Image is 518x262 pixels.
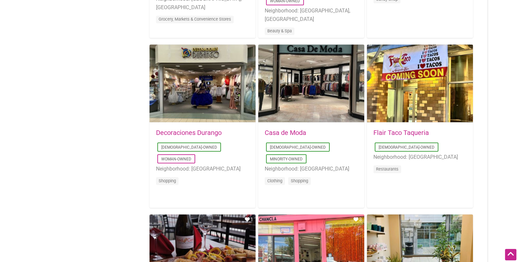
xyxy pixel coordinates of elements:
div: Scroll Back to Top [505,249,516,260]
li: Neighborhood: [GEOGRAPHIC_DATA] [373,153,466,161]
a: Flair Taco Taqueria [373,129,429,137]
li: Neighborhood: [GEOGRAPHIC_DATA] [156,165,249,173]
a: Minority-Owned [270,157,303,161]
a: [DEMOGRAPHIC_DATA]-Owned [270,145,326,150]
a: Casa de Moda [265,129,306,137]
a: Restaurants [376,167,399,172]
a: Shopping [159,178,176,183]
a: Grocery, Markets & Convenience Stores [159,17,231,22]
li: Neighborhood: [GEOGRAPHIC_DATA] [265,165,358,173]
a: [DEMOGRAPHIC_DATA]-Owned [379,145,434,150]
li: Neighborhood: [GEOGRAPHIC_DATA], [GEOGRAPHIC_DATA] [265,7,358,23]
a: Woman-Owned [161,157,191,161]
a: [DEMOGRAPHIC_DATA]-Owned [161,145,217,150]
a: Beauty & Spa [267,28,292,33]
a: Clothing [267,178,282,183]
a: Decoraciones Durango [156,129,222,137]
a: Shopping [291,178,308,183]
